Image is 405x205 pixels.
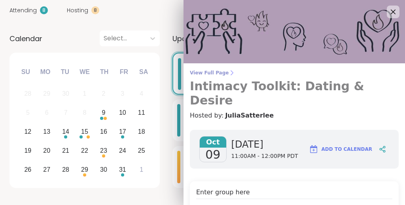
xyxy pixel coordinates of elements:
[19,104,36,121] div: Not available Sunday, October 5th, 2025
[19,123,36,140] div: Choose Sunday, October 12th, 2025
[322,146,372,153] span: Add to Calendar
[133,161,150,178] div: Choose Saturday, November 1st, 2025
[57,85,74,102] div: Not available Tuesday, September 30th, 2025
[64,107,68,118] div: 7
[102,107,105,118] div: 9
[138,107,145,118] div: 11
[100,126,107,137] div: 16
[196,188,392,199] h4: Enter group here
[19,161,36,178] div: Choose Sunday, October 26th, 2025
[81,164,88,175] div: 29
[57,142,74,159] div: Choose Tuesday, October 21st, 2025
[24,145,31,156] div: 19
[95,161,112,178] div: Choose Thursday, October 30th, 2025
[305,140,376,159] button: Add to Calendar
[57,104,74,121] div: Not available Tuesday, October 7th, 2025
[76,142,93,159] div: Choose Wednesday, October 22nd, 2025
[309,144,318,154] img: ShareWell Logomark
[67,6,88,15] span: Hosting
[95,85,112,102] div: Not available Thursday, October 2nd, 2025
[76,104,93,121] div: Not available Wednesday, October 8th, 2025
[38,142,55,159] div: Choose Monday, October 20th, 2025
[225,111,274,120] a: JuliaSatterlee
[133,142,150,159] div: Choose Saturday, October 25th, 2025
[190,79,399,108] h3: Intimacy Toolkit: Dating & Desire
[138,145,145,156] div: 25
[114,123,131,140] div: Choose Friday, October 17th, 2025
[24,88,31,99] div: 28
[62,164,69,175] div: 28
[119,164,126,175] div: 31
[9,6,37,15] span: Attending
[26,107,30,118] div: 5
[133,104,150,121] div: Choose Saturday, October 11th, 2025
[40,6,48,14] div: 8
[76,161,93,178] div: Choose Wednesday, October 29th, 2025
[91,6,99,14] div: 8
[133,85,150,102] div: Not available Saturday, October 4th, 2025
[119,107,126,118] div: 10
[83,107,87,118] div: 8
[95,142,112,159] div: Choose Thursday, October 23rd, 2025
[140,88,143,99] div: 4
[17,63,34,81] div: Su
[81,126,88,137] div: 15
[19,142,36,159] div: Choose Sunday, October 19th, 2025
[38,161,55,178] div: Choose Monday, October 27th, 2025
[190,111,399,120] h4: Hosted by:
[43,88,50,99] div: 29
[133,123,150,140] div: Choose Saturday, October 18th, 2025
[38,104,55,121] div: Not available Monday, October 6th, 2025
[140,164,143,175] div: 1
[24,164,31,175] div: 26
[81,145,88,156] div: 22
[62,126,69,137] div: 14
[114,161,131,178] div: Choose Friday, October 31st, 2025
[62,88,69,99] div: 30
[231,152,298,160] span: 11:00AM - 12:00PM PDT
[138,126,145,137] div: 18
[57,123,74,140] div: Choose Tuesday, October 14th, 2025
[83,88,87,99] div: 1
[115,63,132,81] div: Fr
[190,70,399,108] a: View Full PageIntimacy Toolkit: Dating & Desire
[119,145,126,156] div: 24
[43,164,50,175] div: 27
[119,126,126,137] div: 17
[62,145,69,156] div: 21
[114,85,131,102] div: Not available Friday, October 3rd, 2025
[76,123,93,140] div: Choose Wednesday, October 15th, 2025
[121,88,124,99] div: 3
[18,84,151,179] div: month 2025-10
[76,63,93,81] div: We
[56,63,74,81] div: Tu
[96,63,113,81] div: Th
[76,85,93,102] div: Not available Wednesday, October 1st, 2025
[95,104,112,121] div: Choose Thursday, October 9th, 2025
[102,88,105,99] div: 2
[114,104,131,121] div: Choose Friday, October 10th, 2025
[38,85,55,102] div: Not available Monday, September 29th, 2025
[135,63,152,81] div: Sa
[100,164,107,175] div: 30
[43,145,50,156] div: 20
[231,138,298,151] span: [DATE]
[19,85,36,102] div: Not available Sunday, September 28th, 2025
[114,142,131,159] div: Choose Friday, October 24th, 2025
[45,107,49,118] div: 6
[36,63,54,81] div: Mo
[57,161,74,178] div: Choose Tuesday, October 28th, 2025
[100,145,107,156] div: 23
[190,70,399,76] span: View Full Page
[38,123,55,140] div: Choose Monday, October 13th, 2025
[95,123,112,140] div: Choose Thursday, October 16th, 2025
[9,33,42,44] span: Calendar
[200,137,226,148] span: Oct
[43,126,50,137] div: 13
[172,33,209,44] span: Upcoming
[24,126,31,137] div: 12
[205,148,220,162] span: 09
